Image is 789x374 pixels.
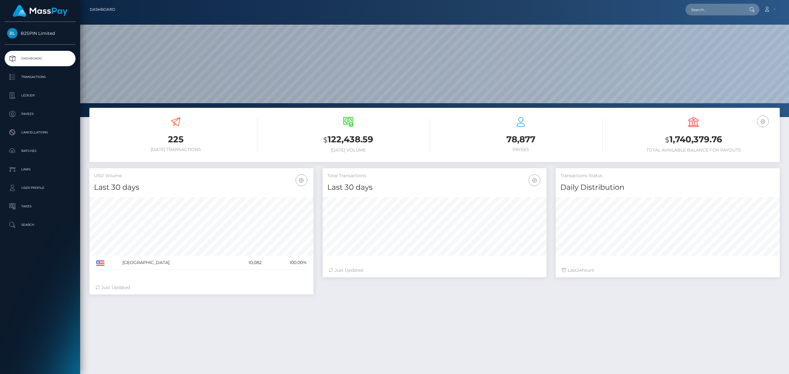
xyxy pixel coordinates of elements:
[7,72,73,82] p: Transactions
[96,284,307,291] div: Just Updated
[665,136,669,144] small: $
[327,182,542,193] h4: Last 30 days
[562,267,774,274] div: Last hours
[5,162,76,177] a: Links
[439,147,603,152] h6: Payees
[7,128,73,137] p: Cancellations
[96,260,104,266] img: US.png
[7,202,73,211] p: Taxes
[5,143,76,159] a: Batches
[5,51,76,66] a: Dashboard
[7,183,73,193] p: User Profile
[7,146,73,156] p: Batches
[120,256,227,270] td: [GEOGRAPHIC_DATA]
[439,133,603,145] h3: 78,877
[5,88,76,103] a: Ledger
[7,165,73,174] p: Links
[329,267,541,274] div: Just Updated
[5,125,76,140] a: Cancellations
[90,3,115,16] a: Dashboard
[560,182,775,193] h4: Daily Distribution
[327,173,542,179] h5: Total Transactions
[5,69,76,85] a: Transactions
[5,199,76,214] a: Taxes
[5,106,76,122] a: Payees
[264,256,309,270] td: 100.00%
[7,54,73,63] p: Dashboard
[685,4,743,15] input: Search...
[612,148,775,153] h6: Total Available Balance for Payouts
[560,173,775,179] h5: Transactions Status
[5,217,76,233] a: Search
[7,220,73,230] p: Search
[13,5,67,17] img: MassPay Logo
[267,133,430,146] h3: 122,438.59
[5,180,76,196] a: User Profile
[7,109,73,119] p: Payees
[323,136,328,144] small: $
[7,28,18,39] img: B2SPIN Limited
[577,267,582,273] span: 24
[94,182,309,193] h4: Last 30 days
[612,133,775,146] h3: 1,740,379.76
[94,173,309,179] h5: USD Volume
[227,256,264,270] td: 10,082
[267,148,430,153] h6: [DATE] Volume
[5,30,76,36] span: B2SPIN Limited
[94,133,257,145] h3: 225
[94,147,257,152] h6: [DATE] Transactions
[7,91,73,100] p: Ledger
